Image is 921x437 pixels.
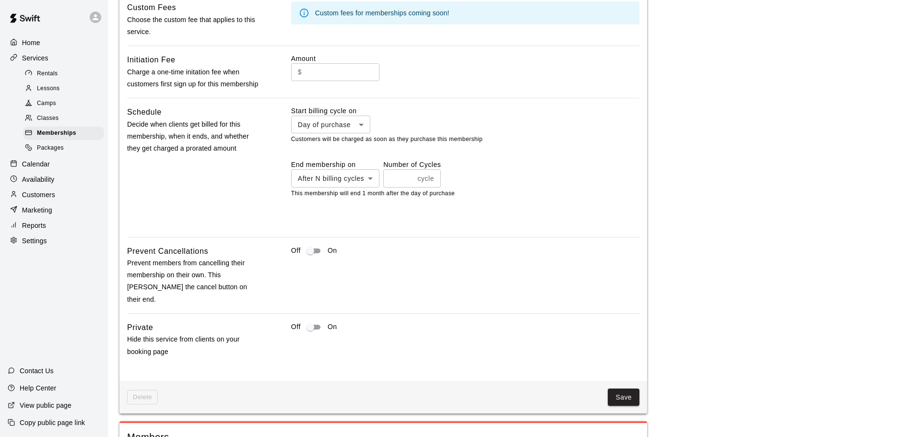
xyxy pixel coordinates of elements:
span: Rentals [37,69,58,79]
label: Start billing cycle on [291,106,370,116]
p: Contact Us [20,366,54,376]
span: Packages [37,143,64,153]
span: Memberships [37,129,76,138]
div: Day of purchase [291,116,370,133]
p: Charge a one-time initation fee when customers first sign up for this membership [127,66,260,90]
a: Packages [23,141,108,156]
div: Packages [23,142,104,155]
p: This membership will end 1 month after the day of purchase [291,189,639,199]
a: Memberships [23,126,108,141]
p: Off [291,322,301,332]
span: Lessons [37,84,60,94]
h6: Prevent Cancellations [127,245,208,258]
p: Services [22,53,48,63]
a: Reports [8,218,100,233]
p: Decide when clients get billed for this membership, when it ends, and whether they get charged a ... [127,118,260,155]
a: Availability [8,172,100,187]
a: Settings [8,234,100,248]
p: Hide this service from clients on your booking page [127,333,260,357]
p: Choose the custom fee that applies to this service. [127,14,260,38]
p: Help Center [20,383,56,393]
div: Custom fees for memberships coming soon! [315,4,449,22]
div: Lessons [23,82,104,95]
p: Customers [22,190,55,200]
p: Calendar [22,159,50,169]
p: Availability [22,175,55,184]
p: Prevent members from cancelling their membership on their own. This [PERSON_NAME] the cancel butt... [127,257,260,306]
p: On [328,322,337,332]
span: Classes [37,114,59,123]
p: On [328,246,337,256]
a: Classes [23,111,108,126]
h6: Schedule [127,106,162,118]
p: Home [22,38,40,47]
p: $ [298,67,302,77]
p: Customers will be charged as soon as they purchase this membership [291,135,639,144]
label: Number of Cycles [383,160,441,169]
p: Settings [22,236,47,246]
p: cycle [417,174,434,184]
p: Off [291,246,301,256]
div: Memberships [23,127,104,140]
div: After N billing cycles [291,169,379,187]
p: Marketing [22,205,52,215]
div: Rentals [23,67,104,81]
p: View public page [20,401,71,410]
span: Camps [37,99,56,108]
h6: Private [127,321,153,334]
p: Copy public page link [20,418,85,427]
div: Camps [23,97,104,110]
div: Classes [23,112,104,125]
h6: Custom Fees [127,1,176,14]
p: Reports [22,221,46,230]
span: This membership cannot be deleted since it still has members [127,390,158,405]
a: Calendar [8,157,100,171]
button: Save [608,389,639,406]
a: Marketing [8,203,100,217]
a: Home [8,35,100,50]
a: Lessons [23,81,108,96]
label: Amount [291,55,316,62]
a: Camps [23,96,108,111]
label: End membership on [291,160,379,169]
a: Customers [8,188,100,202]
a: Services [8,51,100,65]
a: Rentals [23,66,108,81]
h6: Initiation Fee [127,54,176,66]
